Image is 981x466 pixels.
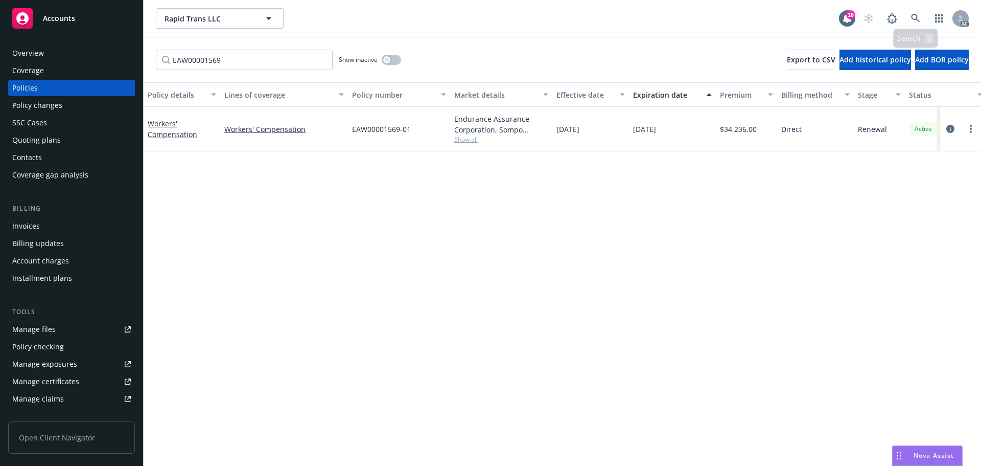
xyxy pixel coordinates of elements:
[12,408,60,425] div: Manage BORs
[8,408,135,425] a: Manage BORs
[8,270,135,286] a: Installment plans
[8,132,135,148] a: Quoting plans
[348,82,450,107] button: Policy number
[893,446,905,465] div: Drag to move
[882,8,902,29] a: Report a Bug
[839,55,911,64] span: Add historical policy
[8,167,135,183] a: Coverage gap analysis
[8,373,135,390] a: Manage certificates
[450,82,552,107] button: Market details
[454,90,537,100] div: Market details
[8,421,135,454] span: Open Client Navigator
[8,149,135,166] a: Contacts
[12,321,56,338] div: Manage files
[787,55,835,64] span: Export to CSV
[454,135,548,144] span: Show all
[8,4,135,33] a: Accounts
[720,90,762,100] div: Premium
[8,253,135,269] a: Account charges
[915,55,969,64] span: Add BOR policy
[148,90,205,100] div: Policy details
[12,235,64,252] div: Billing updates
[156,50,333,70] input: Filter by keyword...
[12,80,38,96] div: Policies
[8,235,135,252] a: Billing updates
[8,45,135,61] a: Overview
[352,124,411,135] span: EAW00001569-01
[965,123,977,135] a: more
[339,55,378,64] span: Show inactive
[8,307,135,317] div: Tools
[787,50,835,70] button: Export to CSV
[8,204,135,214] div: Billing
[858,8,879,29] a: Start snowing
[8,62,135,79] a: Coverage
[892,446,963,466] button: Nova Assist
[8,391,135,407] a: Manage claims
[8,80,135,96] a: Policies
[944,123,956,135] a: circleInformation
[781,90,838,100] div: Billing method
[12,149,42,166] div: Contacts
[224,90,333,100] div: Lines of coverage
[846,10,855,19] div: 16
[915,50,969,70] button: Add BOR policy
[8,97,135,114] a: Policy changes
[220,82,348,107] button: Lines of coverage
[12,391,64,407] div: Manage claims
[629,82,716,107] button: Expiration date
[909,90,971,100] div: Status
[633,90,700,100] div: Expiration date
[454,114,548,135] div: Endurance Assurance Corporation, Sompo International, Atlas General Insurance Services (RPS)
[556,124,579,135] span: [DATE]
[352,90,435,100] div: Policy number
[854,82,905,107] button: Stage
[777,82,854,107] button: Billing method
[552,82,629,107] button: Effective date
[156,8,284,29] button: Rapid Trans LLC
[43,14,75,23] span: Accounts
[12,339,64,355] div: Policy checking
[144,82,220,107] button: Policy details
[12,97,62,114] div: Policy changes
[12,62,44,79] div: Coverage
[12,45,44,61] div: Overview
[12,167,88,183] div: Coverage gap analysis
[12,373,79,390] div: Manage certificates
[224,124,344,135] a: Workers' Compensation
[8,218,135,234] a: Invoices
[839,50,911,70] button: Add historical policy
[858,124,887,135] span: Renewal
[633,124,656,135] span: [DATE]
[716,82,777,107] button: Premium
[8,339,135,355] a: Policy checking
[781,124,802,135] span: Direct
[12,356,77,372] div: Manage exposures
[858,90,890,100] div: Stage
[12,253,69,269] div: Account charges
[12,218,40,234] div: Invoices
[720,124,757,135] span: $34,236.00
[165,13,253,24] span: Rapid Trans LLC
[905,8,926,29] a: Search
[913,124,933,134] span: Active
[12,115,47,131] div: SSC Cases
[12,132,61,148] div: Quoting plans
[929,8,949,29] a: Switch app
[12,270,72,286] div: Installment plans
[8,356,135,372] a: Manage exposures
[8,115,135,131] a: SSC Cases
[8,321,135,338] a: Manage files
[148,119,197,139] a: Workers' Compensation
[914,451,954,460] span: Nova Assist
[556,90,614,100] div: Effective date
